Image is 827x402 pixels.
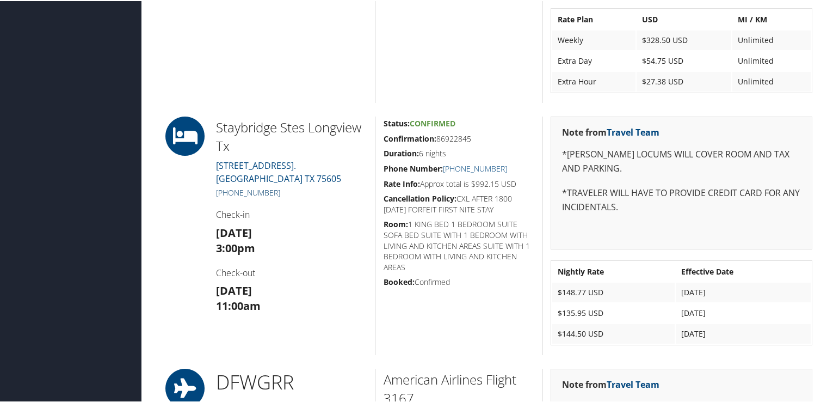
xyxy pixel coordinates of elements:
[732,9,811,28] th: MI / KM
[384,132,534,143] h5: 86922845
[676,261,811,281] th: Effective Date
[732,71,811,90] td: Unlimited
[216,240,255,254] strong: 3:00pm
[607,377,659,389] a: Travel Team
[216,297,261,312] strong: 11:00am
[384,162,443,173] strong: Phone Number:
[637,71,731,90] td: $27.38 USD
[216,159,341,184] a: [STREET_ADDRESS].[GEOGRAPHIC_DATA] TX 75605
[384,147,419,157] strong: Duration:
[562,377,659,389] strong: Note from
[552,261,675,281] th: Nightly Rate
[216,117,367,154] h2: Staybridge Stes Longview Tx
[562,185,801,213] p: *TRAVELER WILL HAVE TO PROVIDE CREDIT CARD FOR ANY INCIDENTALS.
[552,50,635,70] td: Extra Day
[562,125,659,137] strong: Note from
[676,323,811,343] td: [DATE]
[552,323,675,343] td: $144.50 USD
[384,276,534,287] h5: Confirmed
[384,192,456,203] strong: Cancellation Policy:
[384,192,534,214] h5: CXL AFTER 1800 [DATE] FORFEIT FIRST NITE STAY
[384,178,420,188] strong: Rate Info:
[552,282,675,301] td: $148.77 USD
[216,186,280,197] a: [PHONE_NUMBER]
[552,302,675,322] td: $135.95 USD
[637,29,731,49] td: $328.50 USD
[384,276,415,286] strong: Booked:
[384,117,410,127] strong: Status:
[607,125,659,137] a: Travel Team
[552,29,635,49] td: Weekly
[562,147,801,174] p: *[PERSON_NAME] LOCUMS WILL COVER ROOM AND TAX AND PARKING.
[384,218,408,228] strong: Room:
[216,224,252,239] strong: [DATE]
[732,50,811,70] td: Unlimited
[732,29,811,49] td: Unlimited
[676,282,811,301] td: [DATE]
[384,218,534,271] h5: 1 KING BED 1 BEDROOM SUITE SOFA BED SUITE WITH 1 BEDROOM WITH LIVING AND KITCHEN AREAS SUITE WITH...
[384,132,436,143] strong: Confirmation:
[676,302,811,322] td: [DATE]
[216,282,252,297] strong: [DATE]
[216,266,367,278] h4: Check-out
[384,178,534,188] h5: Approx total is $992.15 USD
[216,208,367,220] h4: Check-in
[410,117,455,127] span: Confirmed
[637,9,731,28] th: USD
[384,147,534,158] h5: 6 nights
[552,9,635,28] th: Rate Plan
[443,162,507,173] a: [PHONE_NUMBER]
[637,50,731,70] td: $54.75 USD
[216,368,367,395] h1: DFW GRR
[552,71,635,90] td: Extra Hour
